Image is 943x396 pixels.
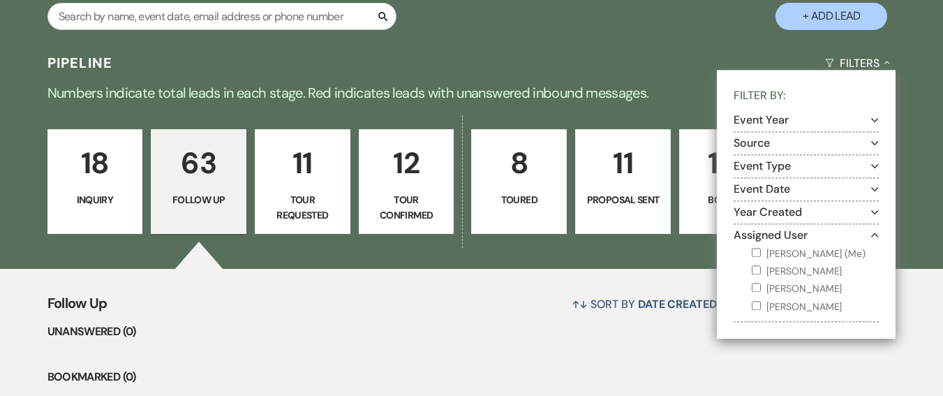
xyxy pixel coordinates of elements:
h3: Pipeline [47,53,113,73]
li: Bookmarked (0) [47,368,896,386]
button: Source [734,138,879,149]
button: Assigned User [734,230,879,241]
a: 8Toured [471,129,567,234]
p: Tour Requested [264,192,341,223]
button: + Add Lead [775,3,887,30]
button: Event Type [734,161,879,172]
input: [PERSON_NAME] (Me) [752,248,761,257]
p: 11 [584,140,662,186]
p: 181 [688,140,766,186]
input: [PERSON_NAME] [752,284,761,293]
p: Proposal Sent [584,192,662,207]
p: Inquiry [57,192,134,207]
label: [PERSON_NAME] (Me) [752,245,879,263]
p: 63 [160,140,237,186]
button: Year Created [734,207,879,218]
p: Filter By: [734,87,879,110]
a: 181Booked [679,129,775,234]
li: Unanswered (0) [47,323,896,341]
button: Sort By Date Created [566,286,734,323]
input: Search by name, event date, email address or phone number [47,3,396,30]
input: [PERSON_NAME] [752,301,761,310]
p: 18 [57,140,134,186]
label: [PERSON_NAME] [752,263,879,281]
span: ↑↓ [572,297,588,311]
span: Follow Up [47,293,107,323]
button: Event Date [734,184,879,195]
a: 11Proposal Sent [575,129,671,234]
p: 11 [264,140,341,186]
p: Booked [688,192,766,207]
p: 8 [480,140,558,186]
a: 63Follow Up [151,129,246,234]
a: 18Inquiry [47,129,143,234]
p: Follow Up [160,192,237,207]
span: Date Created [638,297,717,311]
a: 11Tour Requested [255,129,350,234]
p: Toured [480,192,558,207]
p: Tour Confirmed [368,192,445,223]
label: [PERSON_NAME] [752,281,879,298]
button: Event Year [734,115,879,126]
a: 12Tour Confirmed [359,129,454,234]
button: Filters [819,45,896,82]
input: [PERSON_NAME] [752,266,761,275]
label: [PERSON_NAME] [752,298,879,316]
p: 12 [368,140,445,186]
